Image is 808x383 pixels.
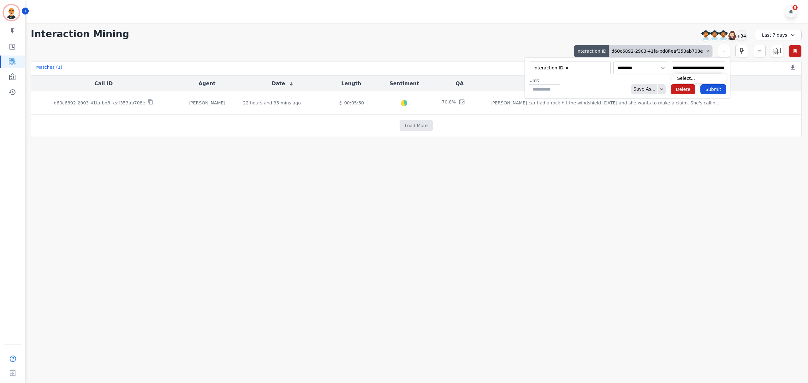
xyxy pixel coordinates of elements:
[574,45,609,57] div: Interaction ID
[700,84,726,94] button: Submit
[442,99,456,107] div: 70.8%
[199,80,216,87] button: Agent
[736,30,747,41] div: +34
[490,100,720,106] div: [PERSON_NAME] car had a rock hit the windshield [DATE] and she wants to make a claim. She's calli...
[671,84,695,94] button: Delete
[389,80,419,87] button: Sentiment
[181,100,233,106] div: [PERSON_NAME]
[272,80,294,87] button: Date
[755,30,802,40] div: Last 7 days
[243,100,301,106] div: 22 hours and 35 mins ago
[333,100,370,106] div: 00:05:50
[54,100,145,106] p: d60c6892-2903-41fa-bd8f-eaf353ab708e
[341,80,361,87] button: Length
[31,28,129,40] h1: Interaction Mining
[529,78,560,83] label: Limit
[609,45,712,57] div: d60c6892-2903-41fa-bd8f-eaf353ab708e
[531,65,572,71] li: Interaction ID
[530,64,607,72] ul: selected options
[94,80,113,87] button: Call ID
[400,120,433,131] button: Load More
[673,65,725,71] ul: selected options
[631,84,655,94] div: Save As...
[672,74,726,83] li: Select...
[36,64,62,73] div: Matches ( 1 )
[565,66,569,70] button: Remove Interaction ID
[455,80,464,87] button: QA
[4,5,19,20] img: Bordered avatar
[793,5,798,10] div: 5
